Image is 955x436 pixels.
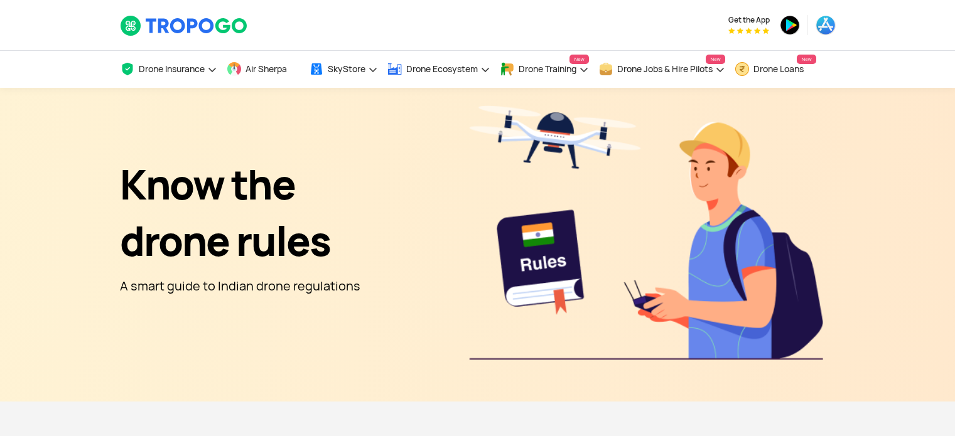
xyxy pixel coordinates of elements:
a: Drone Ecosystem [387,51,490,88]
h1: Know the drone rules [120,157,360,270]
img: ic_appstore.png [816,15,836,35]
span: Drone Jobs & Hire Pilots [617,64,713,74]
span: Drone Ecosystem [406,64,478,74]
img: TropoGo Logo [120,15,249,36]
span: Drone Loans [753,64,804,74]
a: Drone TrainingNew [500,51,589,88]
img: ic_playstore.png [780,15,800,35]
p: A smart guide to Indian drone regulations [120,276,360,296]
a: Drone LoansNew [735,51,816,88]
span: New [706,55,725,64]
span: Drone Insurance [139,64,205,74]
span: Air Sherpa [245,64,287,74]
a: Air Sherpa [227,51,299,88]
a: Drone Jobs & Hire PilotsNew [598,51,725,88]
span: Get the App [728,15,770,25]
a: SkyStore [309,51,378,88]
a: Drone Insurance [120,51,217,88]
img: App Raking [728,28,769,34]
span: New [797,55,816,64]
span: New [569,55,588,64]
span: SkyStore [328,64,365,74]
span: Drone Training [519,64,576,74]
